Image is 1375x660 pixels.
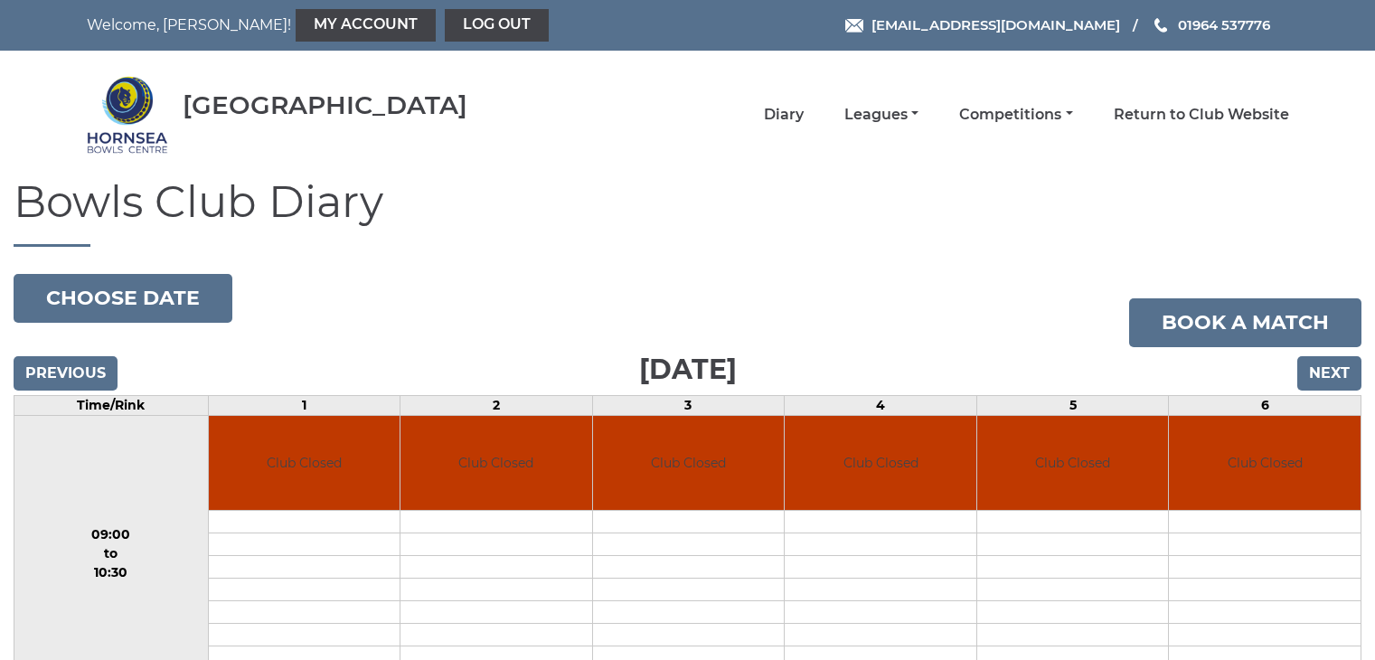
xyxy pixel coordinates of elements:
td: Club Closed [785,416,976,511]
td: Time/Rink [14,395,209,415]
td: 1 [208,395,400,415]
a: Diary [764,105,804,125]
input: Previous [14,356,118,391]
td: Club Closed [1169,416,1361,511]
a: My Account [296,9,436,42]
td: 2 [400,395,593,415]
td: 6 [1169,395,1361,415]
a: Email [EMAIL_ADDRESS][DOMAIN_NAME] [845,14,1120,35]
a: Return to Club Website [1114,105,1289,125]
a: Book a match [1129,298,1361,347]
td: 4 [785,395,977,415]
img: Email [845,19,863,33]
td: Club Closed [209,416,400,511]
td: 5 [976,395,1169,415]
button: Choose date [14,274,232,323]
a: Phone us 01964 537776 [1152,14,1270,35]
a: Leagues [844,105,918,125]
img: Phone us [1154,18,1167,33]
a: Log out [445,9,549,42]
div: [GEOGRAPHIC_DATA] [183,91,467,119]
span: [EMAIL_ADDRESS][DOMAIN_NAME] [871,16,1120,33]
img: Hornsea Bowls Centre [87,74,168,156]
input: Next [1297,356,1361,391]
td: Club Closed [977,416,1169,511]
td: Club Closed [400,416,592,511]
a: Competitions [959,105,1072,125]
td: Club Closed [593,416,785,511]
h1: Bowls Club Diary [14,178,1361,247]
td: 3 [592,395,785,415]
span: 01964 537776 [1178,16,1270,33]
nav: Welcome, [PERSON_NAME]! [87,9,572,42]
